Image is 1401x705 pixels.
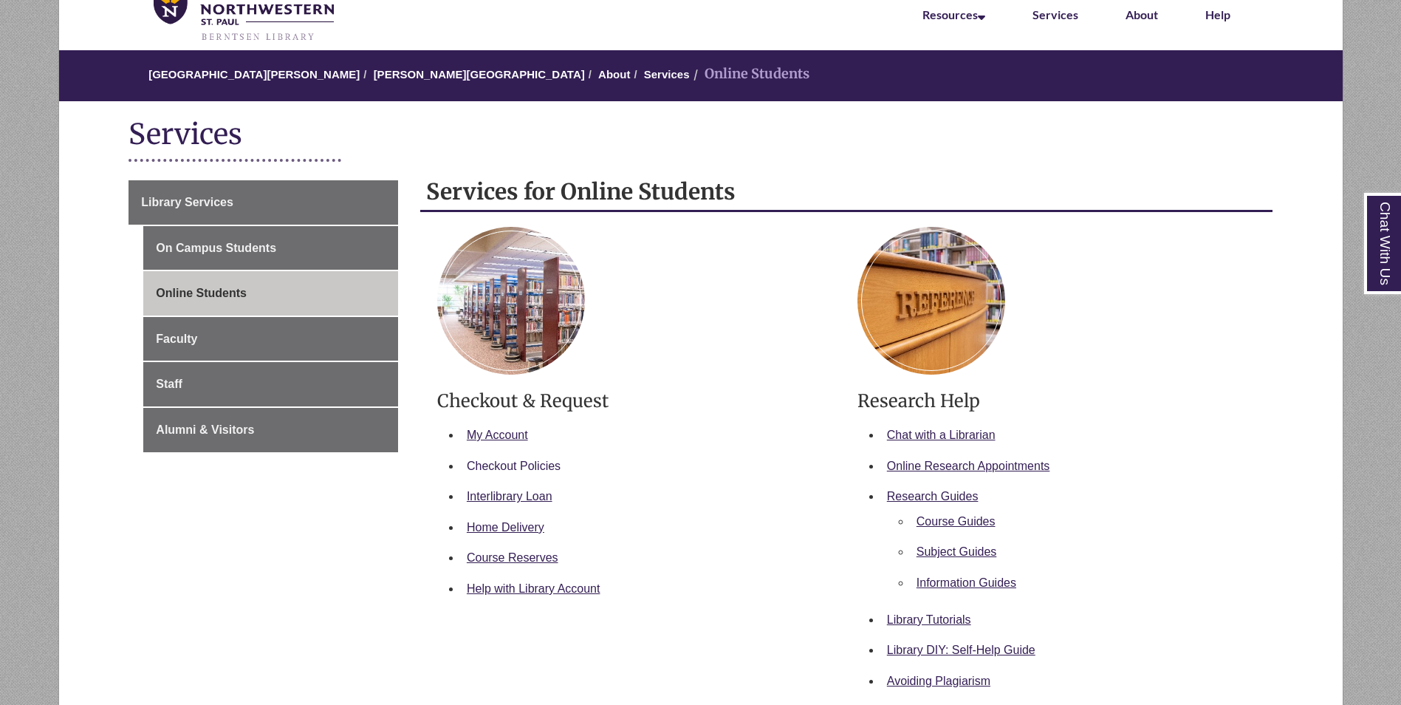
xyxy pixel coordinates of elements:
a: Services [644,68,690,81]
a: Checkout Policies [467,460,561,472]
a: Home Delivery [467,521,544,534]
a: Course Guides [917,515,996,528]
a: Library Tutorials [887,613,971,626]
a: Chat with a Librarian [887,429,996,441]
a: About [598,68,630,81]
h1: Services [129,116,1272,155]
span: Library Services [141,196,233,208]
a: Services [1032,7,1078,21]
a: Library DIY: Self-Help Guide [887,644,1035,656]
a: Resources [922,7,985,21]
a: My Account [467,429,528,441]
a: About [1126,7,1158,21]
a: Alumni & Visitors [143,408,398,452]
a: Faculty [143,317,398,361]
a: Avoiding Plagiarism [887,675,990,687]
a: Subject Guides [917,545,997,558]
h3: Research Help [857,389,1256,412]
li: Online Students [690,64,809,85]
h2: Services for Online Students [420,173,1272,212]
a: Research Guides [887,490,979,503]
div: Guide Page Menu [129,180,398,452]
a: On Campus Students [143,226,398,270]
a: [GEOGRAPHIC_DATA][PERSON_NAME] [148,68,360,81]
a: [PERSON_NAME][GEOGRAPHIC_DATA] [374,68,585,81]
a: Online Research Appointments [887,460,1050,472]
a: Help [1205,7,1230,21]
a: Information Guides [917,576,1016,589]
a: Online Students [143,271,398,316]
a: Help with Library Account [467,582,600,595]
h3: Checkout & Request [437,389,835,412]
a: Library Services [129,180,398,225]
a: Staff [143,362,398,406]
a: Course Reserves [467,551,558,564]
a: Interlibrary Loan [467,490,552,503]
